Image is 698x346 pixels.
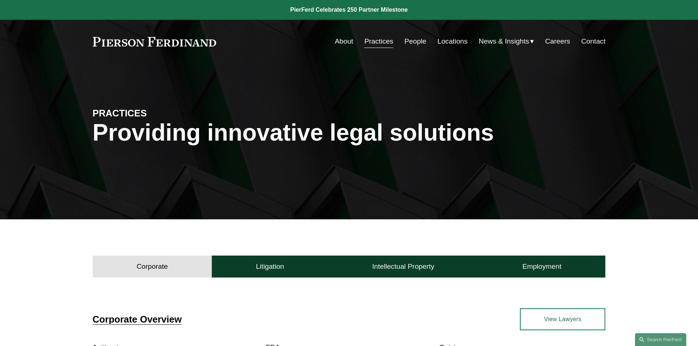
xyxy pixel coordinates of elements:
[479,34,534,48] a: folder dropdown
[520,308,605,330] a: View Lawyers
[335,34,353,48] a: About
[581,34,605,48] a: Contact
[93,119,606,146] h1: Providing innovative legal solutions
[93,314,182,324] a: Corporate Overview
[364,34,393,48] a: Practices
[93,107,221,119] h4: PRACTICES
[545,34,570,48] a: Careers
[372,262,435,271] h4: Intellectual Property
[479,35,529,48] span: News & Insights
[522,262,562,271] h4: Employment
[137,262,168,271] h4: Corporate
[635,333,686,346] a: Search this site
[437,34,468,48] a: Locations
[256,262,284,271] h4: Litigation
[405,34,426,48] a: People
